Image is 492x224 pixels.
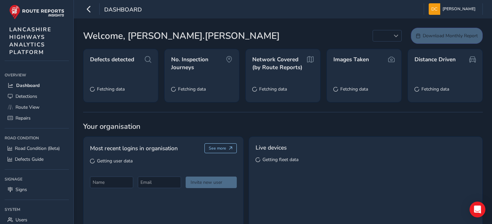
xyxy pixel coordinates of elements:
span: Fetching data [178,86,206,92]
a: Defects Guide [5,154,69,165]
a: Route View [5,102,69,113]
span: Distance Driven [415,56,456,64]
button: [PERSON_NAME] [429,3,478,15]
span: Detections [15,93,37,99]
span: Dashboard [104,6,142,15]
span: Your organisation [83,122,483,131]
div: Open Intercom Messenger [470,202,485,217]
span: Defects Guide [15,156,44,162]
span: LANCASHIRE HIGHWAYS ANALYTICS PLATFORM [9,26,51,56]
span: Fetching data [97,86,125,92]
span: [PERSON_NAME] [443,3,476,15]
span: Users [15,217,27,223]
span: Getting user data [97,158,133,164]
span: Fetching data [421,86,449,92]
a: Repairs [5,113,69,124]
a: Road Condition (Beta) [5,143,69,154]
span: Welcome, [PERSON_NAME].[PERSON_NAME] [83,29,280,43]
span: Signs [15,186,27,193]
span: Network Covered (by Route Reports) [252,56,307,71]
span: Images Taken [333,56,369,64]
a: Dashboard [5,80,69,91]
a: Signs [5,184,69,195]
button: See more [204,143,237,153]
span: See more [209,146,226,151]
div: Overview [5,70,69,80]
img: rr logo [9,5,64,19]
input: Name [90,177,133,188]
span: Getting fleet data [262,156,298,163]
span: Live devices [256,143,287,152]
span: Fetching data [340,86,368,92]
input: Email [138,177,181,188]
span: Route View [15,104,40,110]
span: Repairs [15,115,31,121]
a: Detections [5,91,69,102]
span: Fetching data [259,86,287,92]
span: Dashboard [16,82,40,89]
div: Road Condition [5,133,69,143]
span: Road Condition (Beta) [15,145,60,152]
span: Most recent logins in organisation [90,144,178,153]
div: System [5,205,69,214]
img: diamond-layout [429,3,440,15]
span: Defects detected [90,56,134,64]
div: Signage [5,174,69,184]
span: No. Inspection Journeys [171,56,226,71]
